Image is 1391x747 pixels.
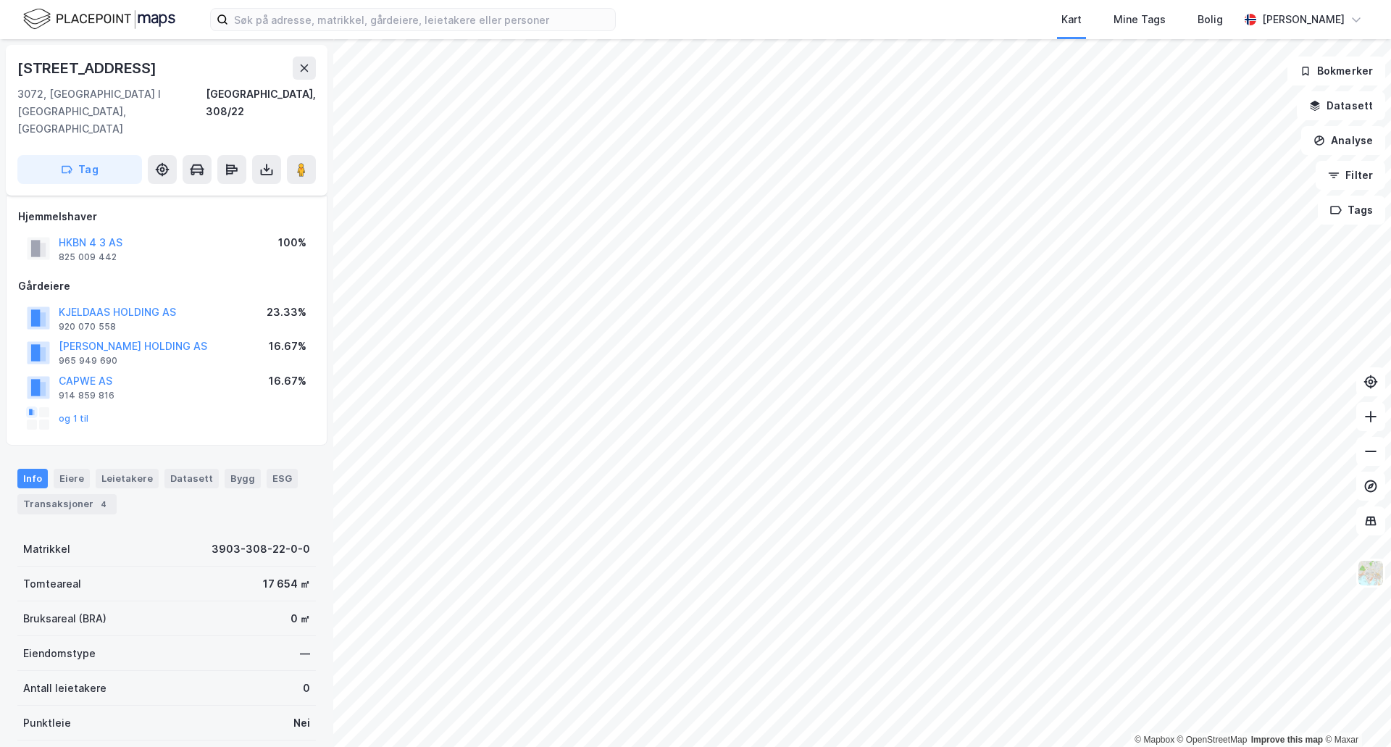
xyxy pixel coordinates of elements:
[164,469,219,488] div: Datasett
[267,304,306,321] div: 23.33%
[1287,57,1385,85] button: Bokmerker
[300,645,310,662] div: —
[269,372,306,390] div: 16.67%
[1061,11,1082,28] div: Kart
[1319,677,1391,747] iframe: Chat Widget
[59,355,117,367] div: 965 949 690
[17,494,117,514] div: Transaksjoner
[59,321,116,333] div: 920 070 558
[17,85,206,138] div: 3072, [GEOGRAPHIC_DATA] I [GEOGRAPHIC_DATA], [GEOGRAPHIC_DATA]
[23,541,70,558] div: Matrikkel
[293,714,310,732] div: Nei
[278,234,306,251] div: 100%
[1262,11,1345,28] div: [PERSON_NAME]
[23,714,71,732] div: Punktleie
[23,645,96,662] div: Eiendomstype
[1251,735,1323,745] a: Improve this map
[59,251,117,263] div: 825 009 442
[17,469,48,488] div: Info
[291,610,310,627] div: 0 ㎡
[303,680,310,697] div: 0
[96,497,111,512] div: 4
[206,85,316,138] div: [GEOGRAPHIC_DATA], 308/22
[23,680,106,697] div: Antall leietakere
[1319,677,1391,747] div: Kontrollprogram for chat
[263,575,310,593] div: 17 654 ㎡
[212,541,310,558] div: 3903-308-22-0-0
[1114,11,1166,28] div: Mine Tags
[23,575,81,593] div: Tomteareal
[59,390,114,401] div: 914 859 816
[1135,735,1174,745] a: Mapbox
[1316,161,1385,190] button: Filter
[54,469,90,488] div: Eiere
[18,277,315,295] div: Gårdeiere
[1318,196,1385,225] button: Tags
[1198,11,1223,28] div: Bolig
[23,7,175,32] img: logo.f888ab2527a4732fd821a326f86c7f29.svg
[225,469,261,488] div: Bygg
[269,338,306,355] div: 16.67%
[96,469,159,488] div: Leietakere
[17,155,142,184] button: Tag
[1177,735,1248,745] a: OpenStreetMap
[17,57,159,80] div: [STREET_ADDRESS]
[1357,559,1384,587] img: Z
[23,610,106,627] div: Bruksareal (BRA)
[267,469,298,488] div: ESG
[228,9,615,30] input: Søk på adresse, matrikkel, gårdeiere, leietakere eller personer
[18,208,315,225] div: Hjemmelshaver
[1301,126,1385,155] button: Analyse
[1297,91,1385,120] button: Datasett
